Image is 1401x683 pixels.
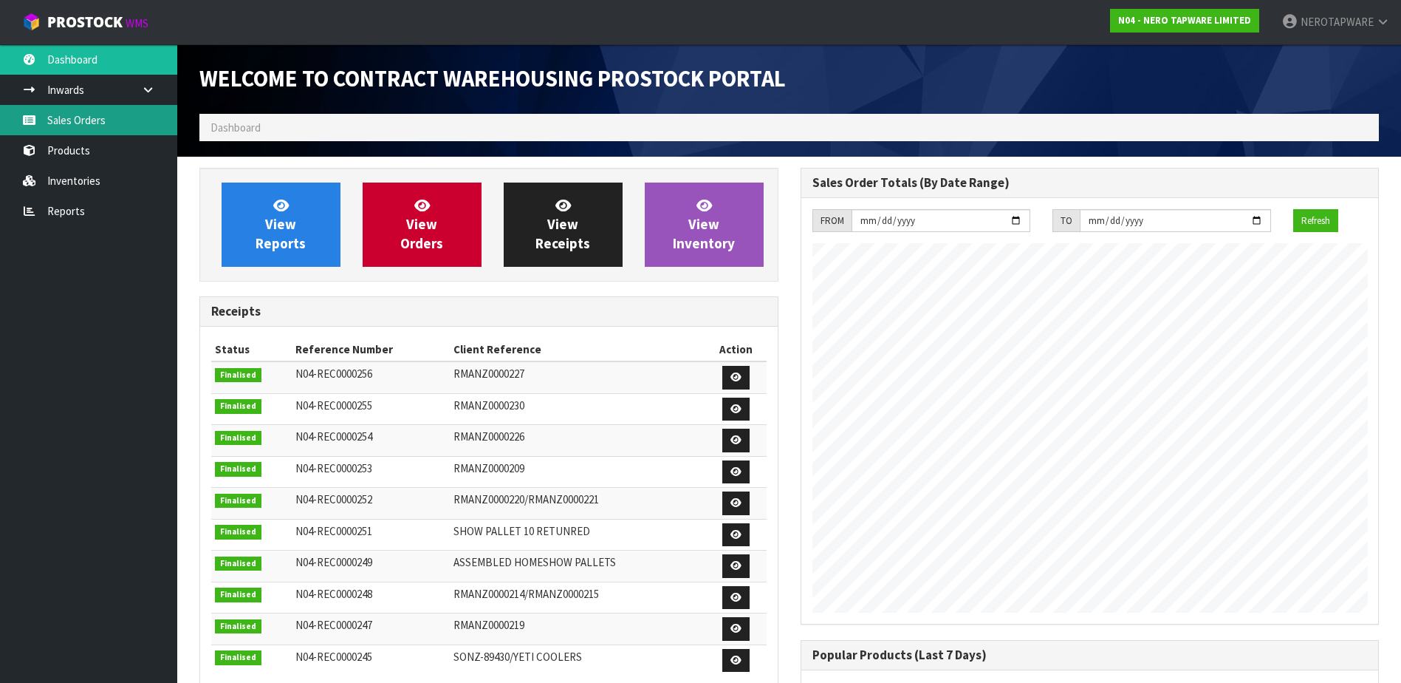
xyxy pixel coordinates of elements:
th: Reference Number [292,338,450,361]
span: ASSEMBLED HOMESHOW PALLETS [453,555,616,569]
span: NEROTAPWARE [1301,15,1374,29]
span: Finalised [215,494,261,509]
span: Finalised [215,525,261,540]
span: RMANZ0000230 [453,398,524,412]
span: N04-REC0000252 [295,492,372,506]
span: View Receipts [535,197,590,252]
small: WMS [126,16,148,30]
span: Finalised [215,431,261,446]
span: SONZ-89430/YETI COOLERS [453,650,582,664]
span: RMANZ0000226 [453,429,524,444]
span: View Inventory [673,197,735,252]
span: N04-REC0000254 [295,429,372,444]
span: RMANZ0000214/RMANZ0000215 [453,587,599,601]
span: Dashboard [210,120,261,135]
span: Finalised [215,650,261,665]
a: ViewReceipts [504,183,623,267]
span: N04-REC0000249 [295,555,372,569]
th: Status [211,338,292,361]
span: Finalised [215,399,261,414]
span: RMANZ0000219 [453,618,524,632]
div: FROM [812,209,852,233]
h3: Popular Products (Last 7 Days) [812,648,1368,662]
span: ProStock [47,13,123,32]
span: N04-REC0000251 [295,524,372,538]
span: SHOW PALLET 10 RETUNRED [453,524,590,538]
span: N04-REC0000247 [295,618,372,632]
span: Welcome to Contract Warehousing ProStock Portal [199,64,786,92]
span: Finalised [215,557,261,571]
h3: Receipts [211,305,767,319]
strong: N04 - NERO TAPWARE LIMITED [1118,14,1251,27]
span: N04-REC0000253 [295,461,372,475]
span: Finalised [215,368,261,383]
h3: Sales Order Totals (By Date Range) [812,176,1368,190]
a: ViewInventory [645,183,764,267]
span: Finalised [215,619,261,634]
button: Refresh [1293,209,1338,233]
img: cube-alt.png [22,13,41,31]
span: RMANZ0000227 [453,367,524,381]
a: ViewReports [222,183,340,267]
span: N04-REC0000255 [295,398,372,412]
a: ViewOrders [363,183,482,267]
span: RMANZ0000220/RMANZ0000221 [453,492,599,506]
span: Finalised [215,588,261,602]
span: N04-REC0000245 [295,650,372,664]
span: View Orders [400,197,443,252]
div: TO [1052,209,1080,233]
span: N04-REC0000248 [295,587,372,601]
span: N04-REC0000256 [295,367,372,381]
span: RMANZ0000209 [453,461,524,475]
span: Finalised [215,462,261,477]
th: Client Reference [450,338,705,361]
th: Action [705,338,767,361]
span: View Reports [256,197,306,252]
